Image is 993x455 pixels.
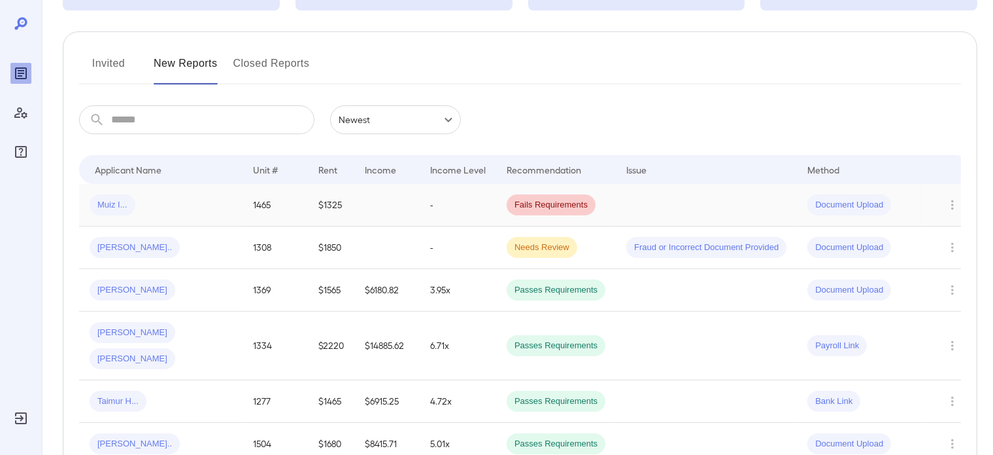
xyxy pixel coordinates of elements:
td: 6.71x [420,312,496,380]
span: Passes Requirements [507,395,605,408]
div: Issue [626,162,647,177]
td: $14885.62 [354,312,420,380]
span: [PERSON_NAME] [90,284,175,297]
div: FAQ [10,141,31,162]
span: [PERSON_NAME] [90,353,175,365]
span: Muiz I... [90,199,135,211]
td: - [420,184,496,227]
td: $6915.25 [354,380,420,423]
button: Row Actions [942,194,963,215]
td: $2220 [308,312,354,380]
span: Fails Requirements [507,199,596,211]
span: Passes Requirements [507,340,605,352]
td: 1277 [243,380,308,423]
span: Document Upload [807,242,891,254]
span: Document Upload [807,199,891,211]
td: 1334 [243,312,308,380]
span: [PERSON_NAME] [90,327,175,339]
span: Bank Link [807,395,860,408]
button: Row Actions [942,391,963,412]
span: Document Upload [807,438,891,450]
div: Applicant Name [95,162,161,177]
td: $1850 [308,227,354,269]
button: Row Actions [942,335,963,356]
span: [PERSON_NAME].. [90,242,180,254]
button: Row Actions [942,237,963,258]
span: [PERSON_NAME].. [90,438,180,450]
button: Row Actions [942,433,963,454]
div: Recommendation [507,162,581,177]
span: Passes Requirements [507,284,605,297]
td: 1308 [243,227,308,269]
span: Needs Review [507,242,577,254]
div: Income [365,162,396,177]
div: Method [807,162,839,177]
button: Row Actions [942,280,963,300]
div: Manage Users [10,102,31,123]
td: $1565 [308,269,354,312]
button: Invited [79,53,138,84]
td: $6180.82 [354,269,420,312]
span: Document Upload [807,284,891,297]
td: - [420,227,496,269]
span: Passes Requirements [507,438,605,450]
button: Closed Reports [233,53,310,84]
div: Log Out [10,408,31,429]
span: Fraud or Incorrect Document Provided [626,242,786,254]
div: Newest [330,105,461,134]
div: Income Level [430,162,486,177]
td: 1369 [243,269,308,312]
td: 4.72x [420,380,496,423]
button: New Reports [154,53,218,84]
span: Taimur H... [90,395,146,408]
td: 1465 [243,184,308,227]
div: Rent [318,162,339,177]
td: $1465 [308,380,354,423]
td: $1325 [308,184,354,227]
span: Payroll Link [807,340,867,352]
div: Unit # [253,162,278,177]
div: Reports [10,63,31,84]
td: 3.95x [420,269,496,312]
